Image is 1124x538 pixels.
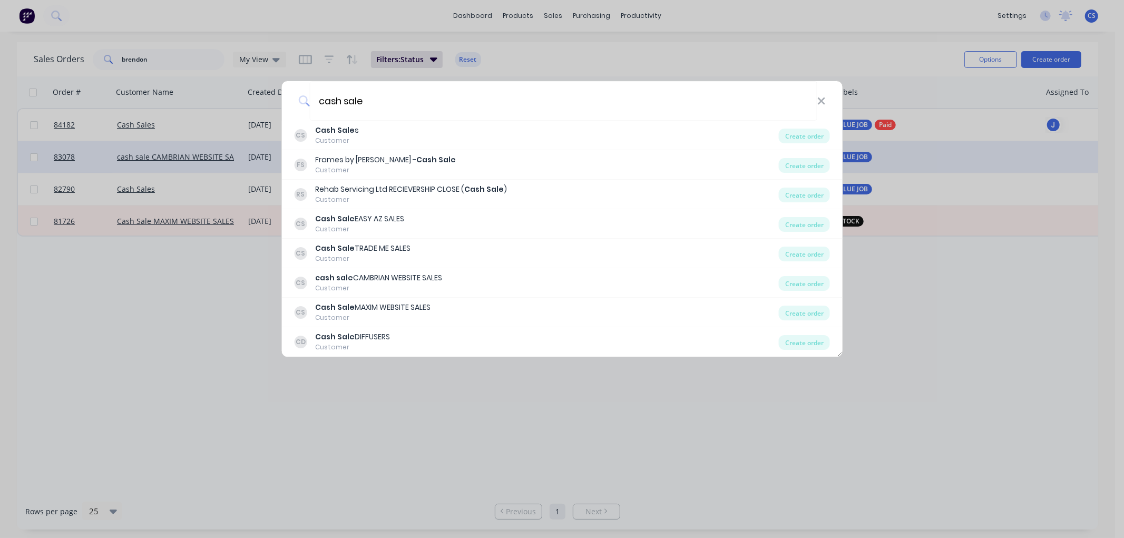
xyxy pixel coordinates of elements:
[315,136,359,145] div: Customer
[294,159,307,171] div: FS
[779,276,830,291] div: Create order
[315,243,410,254] div: TRADE ME SALES
[416,154,456,165] b: Cash Sale
[779,158,830,173] div: Create order
[315,243,355,253] b: Cash Sale
[294,129,307,142] div: CS
[779,335,830,350] div: Create order
[294,218,307,230] div: CS
[315,272,353,283] b: cash sale
[315,331,390,343] div: DIFFUSERS
[315,125,359,136] div: s
[315,184,507,195] div: Rehab Servicing Ltd RECIEVERSHIP CLOSE ( )
[779,247,830,261] div: Create order
[315,254,410,263] div: Customer
[315,195,507,204] div: Customer
[315,302,355,312] b: Cash Sale
[315,125,355,135] b: Cash Sale
[315,213,355,224] b: Cash Sale
[294,277,307,289] div: CS
[315,272,442,283] div: CAMBRIAN WEBSITE SALES
[294,188,307,201] div: RS
[779,306,830,320] div: Create order
[294,336,307,348] div: CD
[294,247,307,260] div: CS
[315,165,456,175] div: Customer
[779,217,830,232] div: Create order
[315,313,431,322] div: Customer
[315,302,431,313] div: MAXIM WEBSITE SALES
[315,224,404,234] div: Customer
[315,213,404,224] div: EASY AZ SALES
[315,283,442,293] div: Customer
[294,306,307,319] div: CS
[315,154,456,165] div: Frames by [PERSON_NAME] -
[779,129,830,143] div: Create order
[315,331,355,342] b: Cash Sale
[310,81,817,121] input: Enter a customer name to create a new order...
[464,184,504,194] b: Cash Sale
[779,188,830,202] div: Create order
[315,343,390,352] div: Customer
